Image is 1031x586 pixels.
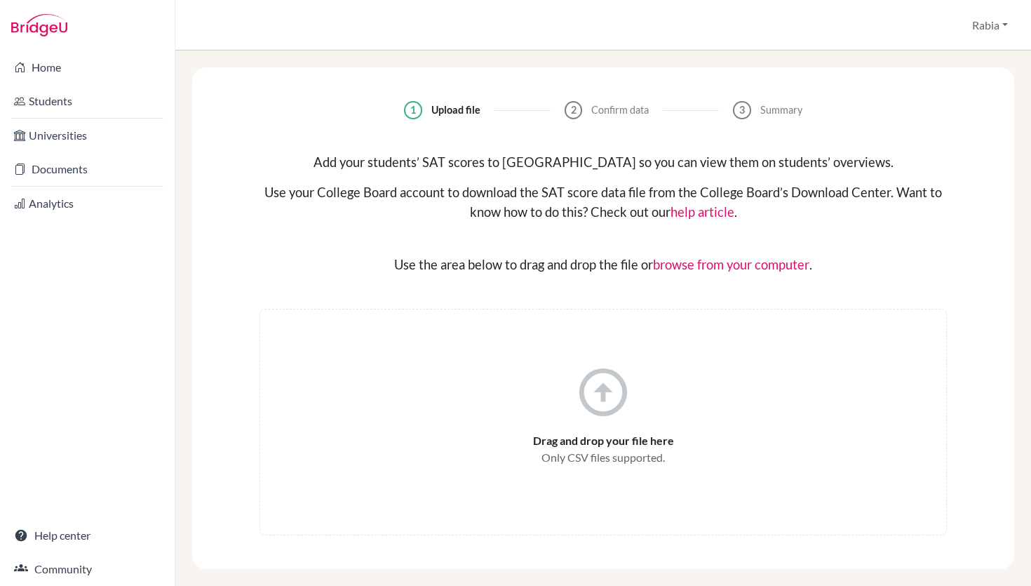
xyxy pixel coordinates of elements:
[431,102,480,118] div: Upload file
[260,183,947,222] div: Use your College Board account to download the SAT score data file from the College Board’s Downl...
[260,255,947,275] div: Use the area below to drag and drop the file or .
[533,432,674,449] span: Drag and drop your file here
[574,364,632,421] i: arrow_circle_up
[671,204,734,220] a: help article
[3,555,172,583] a: Community
[591,102,649,118] div: Confirm data
[3,121,172,149] a: Universities
[3,53,172,81] a: Home
[966,12,1014,39] button: Rabia
[260,153,947,173] div: Add your students’ SAT scores to [GEOGRAPHIC_DATA] so you can view them on students’ overviews.
[404,101,422,119] div: 1
[3,521,172,550] a: Help center
[11,14,67,36] img: Bridge-U
[3,189,172,218] a: Analytics
[3,87,172,115] a: Students
[565,101,583,119] div: 2
[733,101,751,119] div: 3
[541,449,665,466] span: Only CSV files supported.
[3,155,172,183] a: Documents
[760,102,802,118] div: Summary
